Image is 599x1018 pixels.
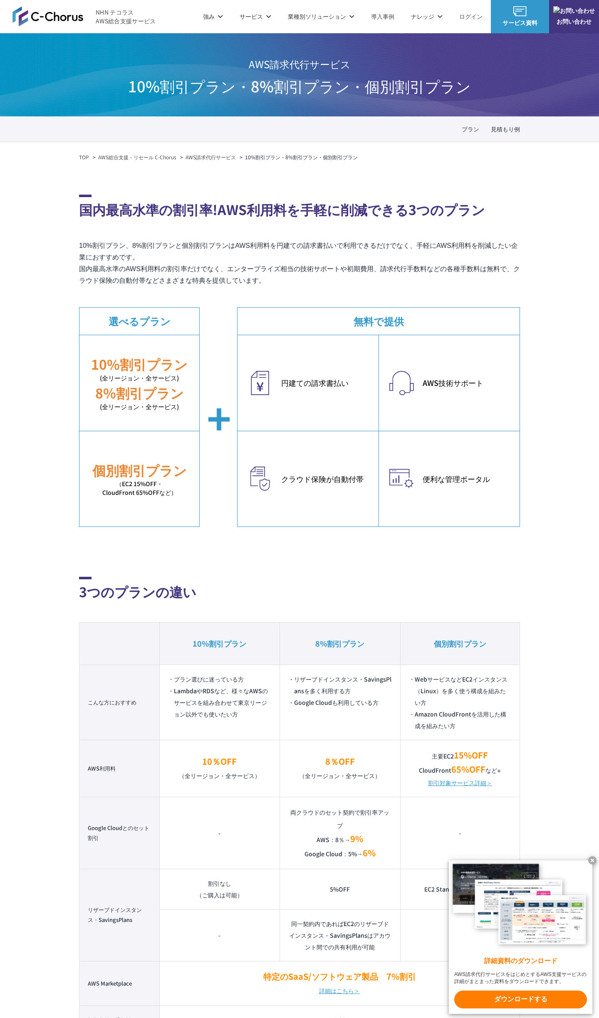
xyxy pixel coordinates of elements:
[371,12,394,21] a: 導入事例
[288,673,391,697] li: リザーブドインスタンス・SavingsPlansを多く利用する方
[128,53,471,75] span: AWS請求代行サービス
[79,869,160,961] th: リザーブドインスタンス・SavingsPlans
[79,797,160,869] th: Google Cloudとのセット割引
[186,153,236,161] a: AWS請求代行サービス
[79,240,520,287] p: 10%割引プラン、8%割引プランと個別割引プランはAWS利用料を円建ての請求書払いで利用できるだけでなく、手軽にAWS利用料を削減したい企業におすすめです。 国内最高水準のAWS利用料の割引率だ...
[409,673,511,708] li: WebサービスなどEC2インスタンス（Linux）を多く使う構成を組みたい方
[491,125,520,133] a: 見積もり例
[363,847,376,859] em: 6%
[411,12,443,21] p: ナレッジ
[513,6,527,16] img: AWS総合支援サービス C-Chorus サービス資料
[159,797,280,869] td: -
[12,6,83,26] img: AWS総合支援サービス C-Chorus
[454,991,587,1008] x-t: ダウンロードする
[449,860,592,1014] a: 詳細資料のダウンロード AWS請求代行サービスをはじめとするAWS支援サービスの詳細がまとまった資料をダウンロードできます。 ダウンロードする
[325,755,355,767] em: 8％OFF
[245,153,358,161] em: 10%割引プラン・8%割引プラン・個別割引プラン
[168,685,271,720] li: LambdaやRDSなど、様々なAWSのサービスを組み合わせて東京リージョン以外でも使いたい方
[319,984,360,997] a: 詳細はこちら＞
[281,473,370,484] em: クラウド保険が自動付帯
[553,6,595,15] img: お問い合わせ
[350,833,363,845] em: 9%
[91,354,188,373] em: 10%割引プラン
[159,909,280,961] td: -
[428,777,492,788] a: 割引対象サービス詳細＞
[409,708,511,731] li: Amazon CloudFrontを活用した構成を組みたい方
[98,153,176,161] a: AWS総合支援・リセール C-Chorus
[549,17,599,26] span: お問い合わせ
[79,665,160,740] th: こんな方におすすめ
[454,971,587,985] x-t: AWS請求代行サービスをはじめとするAWS支援サービスの詳細がまとまった資料をダウンロードできます。
[280,909,400,961] td: 同一契約内であればEC2のリザーブドインスタンス・SavingsPlansはアカウント間での共有利用が可能
[193,638,246,649] em: 10%割引プラン
[459,12,483,21] a: ログイン
[159,869,280,909] td: 割引なし （ご購入は可能）
[95,383,184,402] em: 8%割引プラン
[409,749,511,777] p: 主要EC2 CloudFront など
[128,75,471,96] span: 10%割引プラン・8%割引プラン ・個別割引プラン
[280,797,400,869] td: 両クラウドのセット契約で割引率アップ AWS：8％→ Google Cloud：5%→
[92,460,187,479] em: 個別割引プラン
[288,755,391,782] p: （全リージョン・全サービス）
[168,755,271,782] p: （全リージョン・全サービス）
[491,18,549,27] span: サービス資料
[423,377,511,388] em: AWS技術サポート
[79,153,89,161] a: TOP
[238,308,520,335] dt: 無料で提供
[454,956,587,966] x-t: 詳細資料のダウンロード
[79,577,520,601] h2: 3つのプランの違い
[79,479,199,497] small: （EC2 15%OFF・ CloudFront 65%OFFなど）
[79,402,199,412] small: (全リージョン・全サービス)
[281,377,370,388] em: 円建ての請求書払い
[12,6,156,26] a: AWS総合支援サービス C-Chorus NHN テコラスAWS総合支援サービス
[400,869,520,909] td: EC2 Standard RI 5%割引
[288,12,354,21] p: 業種別ソリューション
[240,12,271,21] p: サービス
[280,869,400,909] td: 5%OFF
[202,755,237,767] em: 10％OFF
[79,308,199,335] dt: 選べるプラン
[497,768,501,774] small: ※
[434,638,486,649] em: 個別割引プラン
[400,797,520,869] td: -
[79,740,160,797] th: AWS利用料
[203,12,223,21] p: 強み
[79,961,160,1006] th: AWS Marketplace
[315,638,364,649] em: 8%割引プラン
[400,909,520,961] td: -
[288,697,391,708] li: Google Cloudも利用している方
[451,763,485,775] em: 65%OFF
[79,195,520,219] h2: 国内最高水準の割引率!AWS利用料を手軽に削減できる3つのプラン
[462,125,479,133] a: プラン
[263,970,416,982] em: 特定のSaaS/ソフトウェア製品 7%割引
[79,373,199,383] small: (全リージョン・全サービス)
[168,673,271,685] li: プラン選びに迷っている方
[96,8,156,25] span: NHN テコラス AWS総合支援サービス
[423,473,511,484] em: 便利な管理ポータル
[454,749,488,761] em: 15%OFF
